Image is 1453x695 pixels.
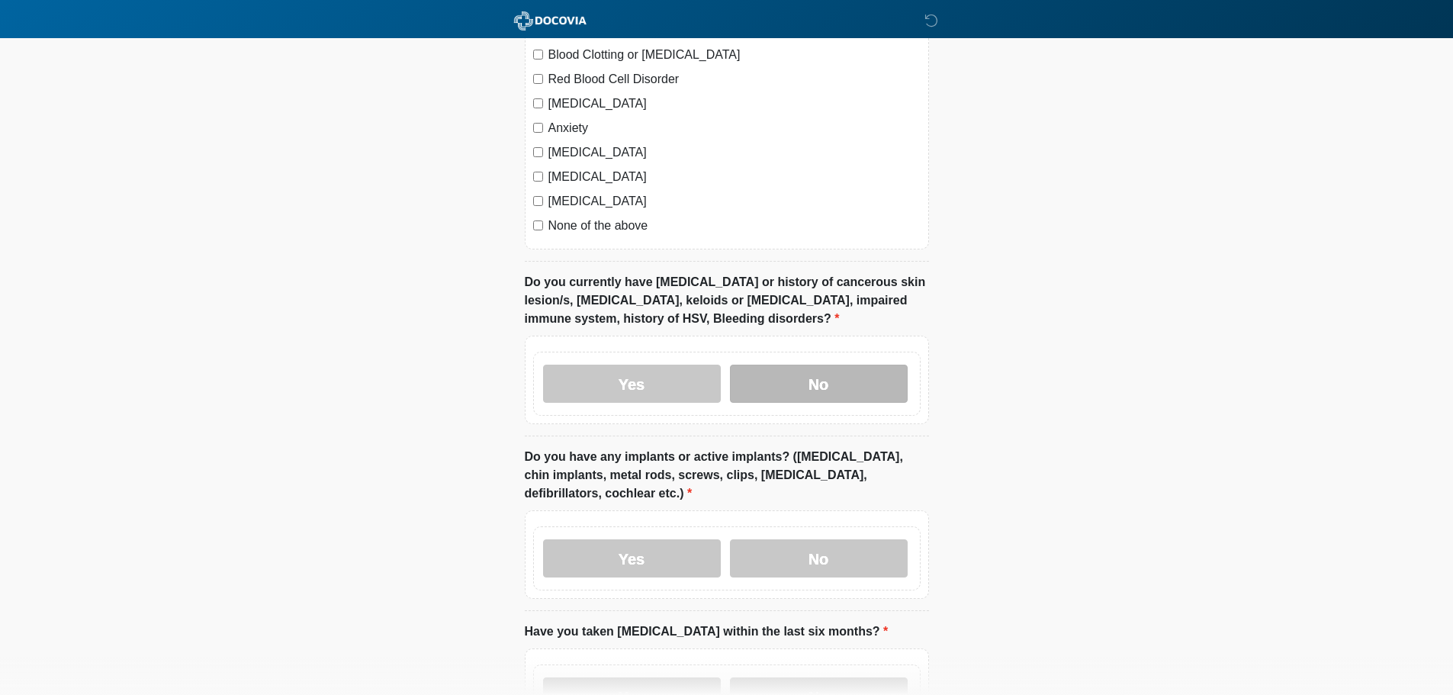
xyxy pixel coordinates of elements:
[533,98,543,108] input: [MEDICAL_DATA]
[548,168,921,186] label: [MEDICAL_DATA]
[548,143,921,162] label: [MEDICAL_DATA]
[548,46,921,64] label: Blood Clotting or [MEDICAL_DATA]
[543,365,721,403] label: Yes
[533,147,543,157] input: [MEDICAL_DATA]
[730,539,908,578] label: No
[510,11,591,31] img: ABC Med Spa- GFEase Logo
[525,623,889,641] label: Have you taken [MEDICAL_DATA] within the last six months?
[543,539,721,578] label: Yes
[548,119,921,137] label: Anxiety
[533,74,543,84] input: Red Blood Cell Disorder
[525,273,929,328] label: Do you currently have [MEDICAL_DATA] or history of cancerous skin lesion/s, [MEDICAL_DATA], keloi...
[533,172,543,182] input: [MEDICAL_DATA]
[533,123,543,133] input: Anxiety
[548,70,921,88] label: Red Blood Cell Disorder
[533,50,543,60] input: Blood Clotting or [MEDICAL_DATA]
[533,196,543,206] input: [MEDICAL_DATA]
[548,192,921,211] label: [MEDICAL_DATA]
[525,448,929,503] label: Do you have any implants or active implants? ([MEDICAL_DATA], chin implants, metal rods, screws, ...
[548,217,921,235] label: None of the above
[533,220,543,230] input: None of the above
[548,95,921,113] label: [MEDICAL_DATA]
[730,365,908,403] label: No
